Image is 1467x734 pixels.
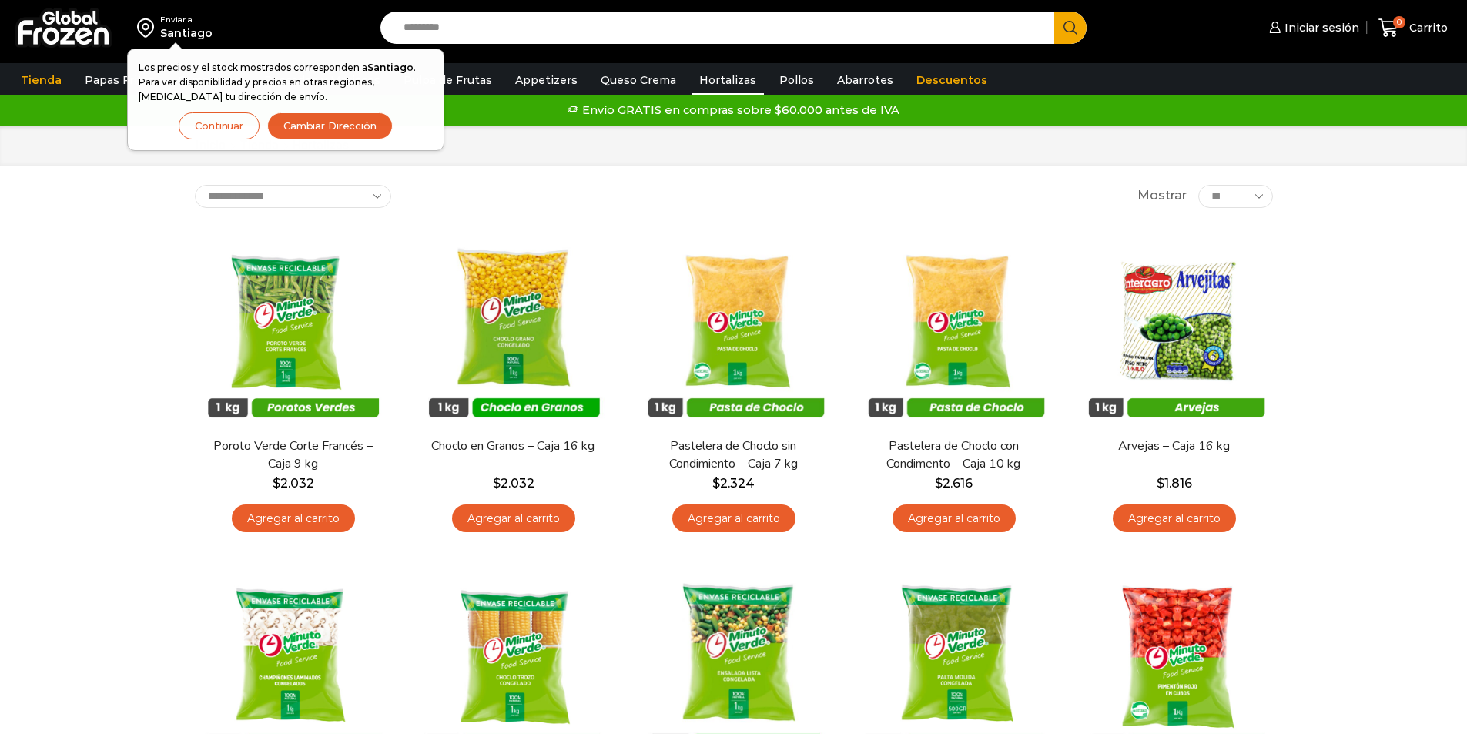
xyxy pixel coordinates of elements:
[232,504,355,533] a: Agregar al carrito: “Poroto Verde Corte Francés - Caja 9 kg”
[712,476,755,491] bdi: 2.324
[865,437,1042,473] a: Pastelera de Choclo con Condimento – Caja 10 kg
[507,65,585,95] a: Appetizers
[1113,504,1236,533] a: Agregar al carrito: “Arvejas - Caja 16 kg”
[772,65,822,95] a: Pollos
[1265,12,1359,43] a: Iniciar sesión
[77,65,162,95] a: Papas Fritas
[452,504,575,533] a: Agregar al carrito: “Choclo en Granos - Caja 16 kg”
[935,476,973,491] bdi: 2.616
[179,112,260,139] button: Continuar
[645,437,822,473] a: Pastelera de Choclo sin Condimiento – Caja 7 kg
[1054,12,1087,44] button: Search button
[139,60,433,105] p: Los precios y el stock mostrados corresponden a . Para ver disponibilidad y precios en otras regi...
[692,65,764,95] a: Hortalizas
[424,437,601,455] a: Choclo en Granos – Caja 16 kg
[935,476,943,491] span: $
[829,65,901,95] a: Abarrotes
[273,476,314,491] bdi: 2.032
[396,65,500,95] a: Pulpa de Frutas
[160,25,213,41] div: Santiago
[1375,10,1452,46] a: 0 Carrito
[195,185,391,208] select: Pedido de la tienda
[712,476,720,491] span: $
[909,65,995,95] a: Descuentos
[1157,476,1192,491] bdi: 1.816
[672,504,795,533] a: Agregar al carrito: “Pastelera de Choclo sin Condimiento - Caja 7 kg”
[204,437,381,473] a: Poroto Verde Corte Francés – Caja 9 kg
[893,504,1016,533] a: Agregar al carrito: “Pastelera de Choclo con Condimento - Caja 10 kg”
[1157,476,1164,491] span: $
[137,15,160,41] img: address-field-icon.svg
[267,112,393,139] button: Cambiar Dirección
[1085,437,1262,455] a: Arvejas – Caja 16 kg
[13,65,69,95] a: Tienda
[493,476,501,491] span: $
[1281,20,1359,35] span: Iniciar sesión
[273,476,280,491] span: $
[160,15,213,25] div: Enviar a
[1393,16,1405,28] span: 0
[1405,20,1448,35] span: Carrito
[493,476,534,491] bdi: 2.032
[1137,187,1187,205] span: Mostrar
[593,65,684,95] a: Queso Crema
[367,62,414,73] strong: Santiago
